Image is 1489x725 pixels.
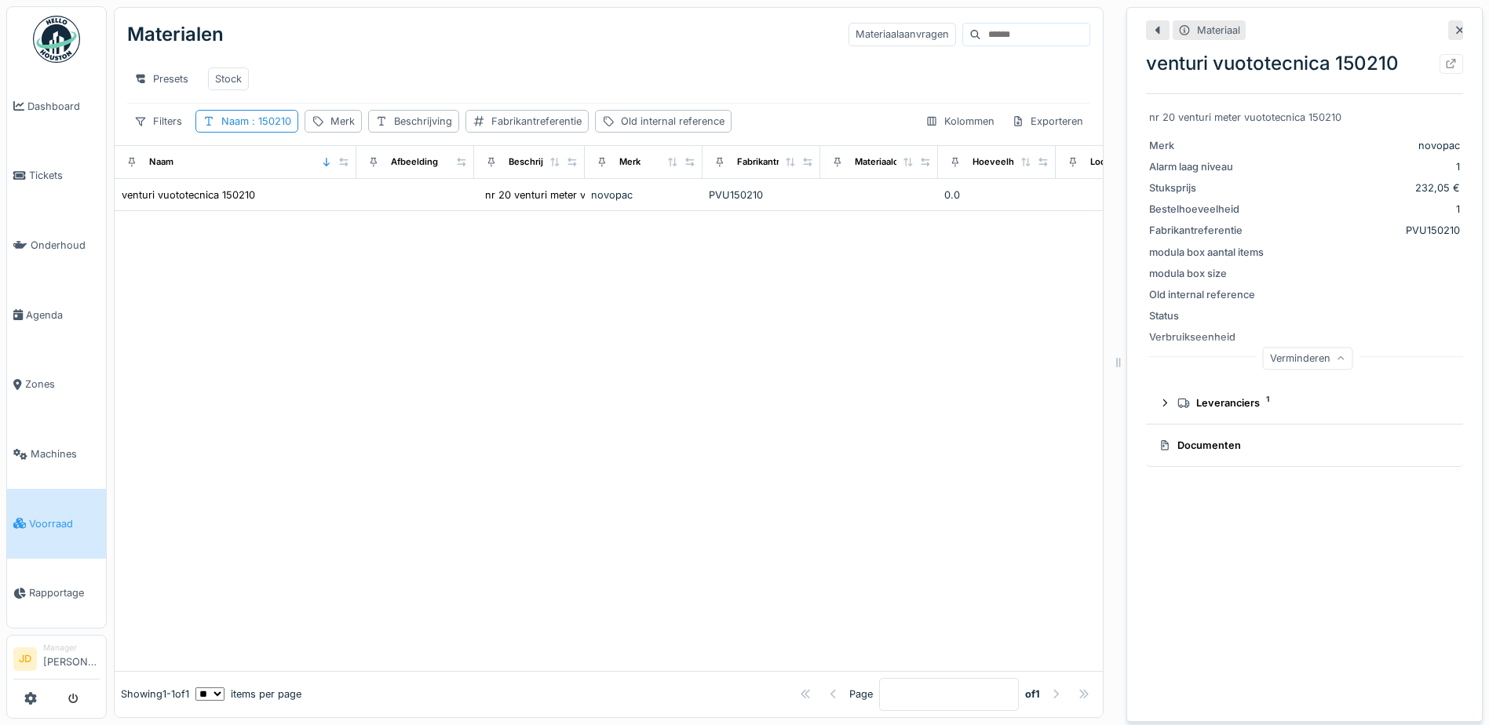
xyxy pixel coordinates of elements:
[509,156,562,169] div: Beschrijving
[13,647,37,671] li: JD
[1273,138,1460,153] div: novopac
[1005,110,1090,133] div: Exporteren
[121,687,189,701] div: Showing 1 - 1 of 1
[1149,202,1267,217] div: Bestelhoeveelheid
[1152,388,1457,417] summary: Leveranciers1
[127,67,195,90] div: Presets
[33,16,80,63] img: Badge_color-CXgf-gQk.svg
[7,210,106,280] a: Onderhoud
[1090,156,1126,169] div: Locaties
[1159,438,1444,453] div: Documenten
[127,110,189,133] div: Filters
[849,23,956,46] div: Materiaalaanvragen
[31,446,100,461] span: Machines
[391,156,438,169] div: Afbeelding
[1149,223,1267,238] div: Fabrikantreferentie
[737,156,819,169] div: Fabrikantreferentie
[394,114,452,129] div: Beschrijving
[29,516,100,531] span: Voorraad
[27,99,100,114] span: Dashboard
[1273,159,1460,174] div: 1
[485,188,677,202] div: nr 20 venturi meter vuototecnica 150210
[31,238,100,253] span: Onderhoud
[149,156,173,169] div: Naam
[195,687,301,701] div: items per page
[13,642,100,679] a: JD Manager[PERSON_NAME]
[7,71,106,141] a: Dashboard
[855,156,934,169] div: Materiaalcategorie
[1149,330,1267,344] div: Verbruikseenheid
[7,559,106,628] a: Rapportage
[709,188,814,202] div: PVU150210
[491,114,582,129] div: Fabrikantreferentie
[127,14,224,55] div: Materialen
[7,419,106,489] a: Machines
[7,280,106,350] a: Agenda
[1197,23,1240,38] div: Materiaal
[619,156,640,169] div: Merk
[122,188,255,202] div: venturi vuototecnica 150210
[7,141,106,211] a: Tickets
[1149,266,1267,281] div: modula box size
[29,168,100,183] span: Tickets
[26,308,100,322] span: Agenda
[621,114,724,129] div: Old internal reference
[1149,287,1267,302] div: Old internal reference
[1273,202,1460,217] div: 1
[1273,223,1460,238] div: PVU150210
[25,377,100,392] span: Zones
[43,642,100,654] div: Manager
[1149,180,1267,195] div: Stuksprijs
[1149,110,1460,125] div: nr 20 venturi meter vuototecnica 150210
[1025,687,1040,701] strong: of 1
[849,687,873,701] div: Page
[973,156,1027,169] div: Hoeveelheid
[918,110,1002,133] div: Kolommen
[7,489,106,559] a: Voorraad
[330,114,355,129] div: Merk
[43,642,100,676] li: [PERSON_NAME]
[221,114,291,129] div: Naam
[249,115,291,127] span: : 150210
[29,585,100,600] span: Rapportage
[944,188,1049,202] div: 0.0
[1149,308,1267,323] div: Status
[7,350,106,420] a: Zones
[1149,245,1267,260] div: modula box aantal items
[1149,159,1267,174] div: Alarm laag niveau
[1263,347,1353,370] div: Verminderen
[1146,49,1463,78] div: venturi vuototecnica 150210
[1149,138,1267,153] div: Merk
[1152,431,1457,460] summary: Documenten
[1273,180,1460,195] div: 232,05 €
[591,188,696,202] div: novopac
[1177,395,1444,410] div: Leveranciers
[215,71,242,86] div: Stock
